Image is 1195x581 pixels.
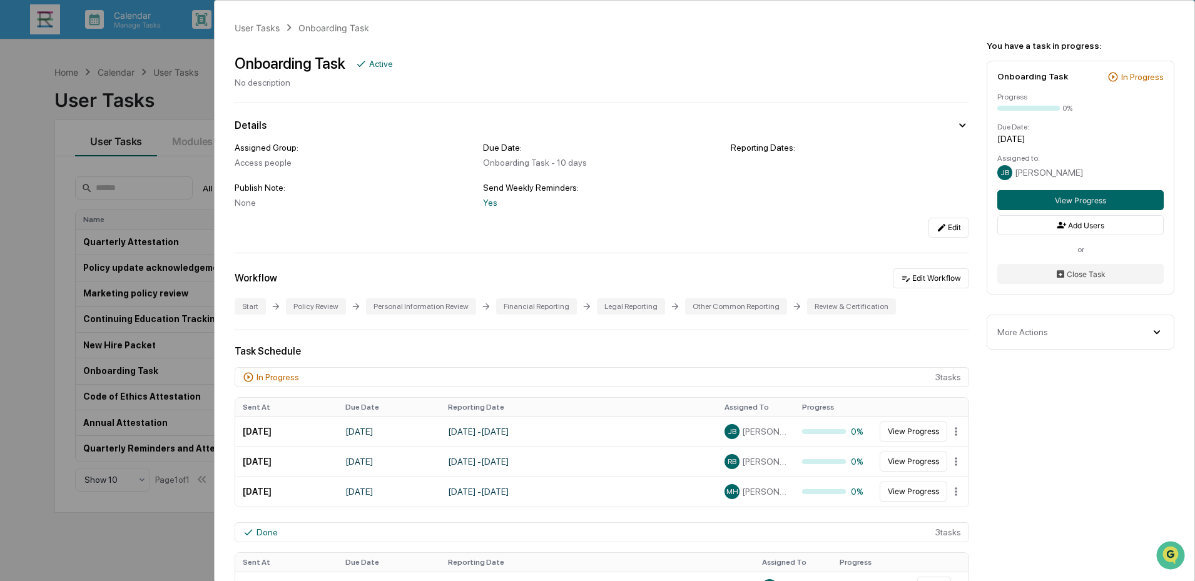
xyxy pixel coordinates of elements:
[369,59,393,69] div: Active
[235,522,969,542] div: 3 task s
[235,417,338,447] td: [DATE]
[893,268,969,288] button: Edit Workflow
[235,553,338,572] th: Sent At
[111,170,136,180] span: [DATE]
[496,298,577,315] div: Financial Reporting
[997,154,1164,163] div: Assigned to:
[997,93,1164,101] div: Progress
[997,245,1164,254] div: or
[235,398,338,417] th: Sent At
[483,198,721,208] div: Yes
[597,298,665,315] div: Legal Reporting
[483,183,721,193] div: Send Weekly Reminders:
[880,482,947,502] button: View Progress
[997,134,1164,144] div: [DATE]
[795,398,872,417] th: Progress
[928,218,969,238] button: Edit
[802,457,865,467] div: 0%
[286,298,346,315] div: Policy Review
[1000,168,1009,177] span: JB
[257,527,278,537] div: Done
[338,553,440,572] th: Due Date
[86,217,160,240] a: 🗄️Attestations
[1121,72,1164,82] div: In Progress
[997,264,1164,284] button: Close Task
[13,139,84,149] div: Past conversations
[25,222,81,235] span: Preclearance
[987,41,1174,51] div: You have a task in progress:
[88,276,151,286] a: Powered byPylon
[235,54,345,73] div: Onboarding Task
[235,367,969,387] div: 3 task s
[338,417,440,447] td: [DATE]
[440,477,717,507] td: [DATE] - [DATE]
[235,78,393,88] div: No description
[1062,104,1072,113] div: 0%
[685,298,787,315] div: Other Common Reporting
[257,372,299,382] div: In Progress
[56,108,177,118] div: We're offline, we'll be back soon
[880,452,947,472] button: View Progress
[742,427,787,437] span: [PERSON_NAME]
[728,457,736,466] span: RB
[338,477,440,507] td: [DATE]
[997,327,1048,337] div: More Actions
[235,143,473,153] div: Assigned Group:
[997,123,1164,131] div: Due Date:
[440,447,717,477] td: [DATE] - [DATE]
[755,553,832,572] th: Assigned To
[194,136,228,151] button: See all
[56,96,205,108] div: Start new chat
[235,345,969,357] div: Task Schedule
[802,427,865,437] div: 0%
[483,143,721,153] div: Due Date:
[125,276,151,286] span: Pylon
[483,158,721,168] div: Onboarding Task - 10 days
[13,247,23,257] div: 🔎
[235,272,277,284] div: Workflow
[731,143,969,153] div: Reporting Dates:
[338,447,440,477] td: [DATE]
[13,158,33,178] img: Jack Rasmussen
[807,298,896,315] div: Review & Certification
[235,23,280,33] div: User Tasks
[440,553,755,572] th: Reporting Date
[366,298,476,315] div: Personal Information Review
[440,417,717,447] td: [DATE] - [DATE]
[235,119,267,131] div: Details
[717,398,795,417] th: Assigned To
[39,170,101,180] span: [PERSON_NAME]
[728,427,736,436] span: JB
[235,158,473,168] div: Access people
[997,190,1164,210] button: View Progress
[742,457,787,467] span: [PERSON_NAME]
[1155,540,1189,573] iframe: Open customer support
[742,487,787,497] span: [PERSON_NAME]
[25,246,79,258] span: Data Lookup
[26,96,49,118] img: 8933085812038_c878075ebb4cc5468115_72.jpg
[1015,168,1083,178] span: [PERSON_NAME]
[25,171,35,181] img: 1746055101610-c473b297-6a78-478c-a979-82029cc54cd1
[880,422,947,442] button: View Progress
[104,170,108,180] span: •
[726,487,738,496] span: MH
[298,23,369,33] div: Onboarding Task
[235,298,266,315] div: Start
[13,26,228,46] p: How can we help?
[997,71,1068,81] div: Onboarding Task
[997,215,1164,235] button: Add Users
[213,99,228,114] button: Start new chat
[832,553,910,572] th: Progress
[91,223,101,233] div: 🗄️
[235,183,473,193] div: Publish Note:
[103,222,155,235] span: Attestations
[8,241,84,263] a: 🔎Data Lookup
[802,487,865,497] div: 0%
[8,217,86,240] a: 🖐️Preclearance
[13,223,23,233] div: 🖐️
[235,477,338,507] td: [DATE]
[235,198,473,208] div: None
[440,398,717,417] th: Reporting Date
